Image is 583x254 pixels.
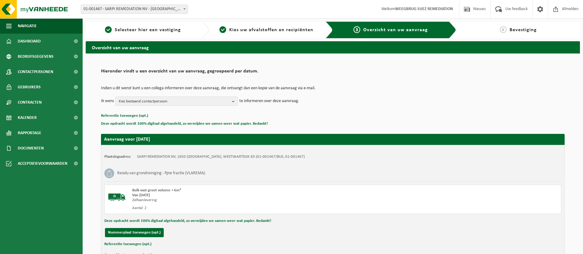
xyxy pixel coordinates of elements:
strong: Van [DATE] [132,193,150,197]
span: Kies uw afvalstoffen en recipiënten [229,28,313,32]
span: Kies bestaand contactpersoon [119,97,230,106]
span: Bevestiging [510,28,537,32]
span: Overzicht van uw aanvraag [363,28,428,32]
span: Bulk vast groot volume > 6m³ [132,188,181,192]
span: Rapportage [18,125,41,141]
span: Contracten [18,95,42,110]
a: 2Kies uw afvalstoffen en recipiënten [212,26,321,34]
span: Acceptatievoorwaarden [18,156,67,171]
h3: Residu van grondreiniging - fijne fractie (VLAREMA) [117,168,205,178]
span: Dashboard [18,34,41,49]
span: Bedrijfsgegevens [18,49,54,64]
h2: Overzicht van uw aanvraag [86,41,580,53]
span: 2 [219,26,226,33]
button: Kies bestaand contactpersoon [115,97,238,106]
span: 4 [500,26,506,33]
img: BL-SO-LV.png [108,188,126,206]
p: Ik wens [101,97,114,106]
span: Contactpersonen [18,64,53,79]
a: 1Selecteer hier een vestiging [89,26,197,34]
span: Navigatie [18,18,37,34]
div: Aantal: 2 [132,206,357,211]
p: Indien u dit wenst kunt u een collega informeren over deze aanvraag, die ontvangt dan een kopie v... [101,86,565,90]
h2: Hieronder vindt u een overzicht van uw aanvraag, gegroepeerd per datum. [101,69,565,77]
span: Kalender [18,110,37,125]
button: Deze opdracht wordt 100% digitaal afgehandeld, zo vermijden we samen weer wat papier. Bedankt! [104,217,271,225]
strong: WEEGBRUG SUEZ REMEDIATION [395,7,453,11]
span: Documenten [18,141,44,156]
span: 01-001467 - SARPI REMEDIATION NV - GRIMBERGEN [81,5,188,13]
span: Gebruikers [18,79,41,95]
button: Deze opdracht wordt 100% digitaal afgehandeld, zo vermijden we samen weer wat papier. Bedankt! [101,120,268,128]
strong: Aanvraag voor [DATE] [104,137,150,142]
span: 1 [105,26,112,33]
div: Zelfaanlevering [132,198,357,203]
span: 01-001467 - SARPI REMEDIATION NV - GRIMBERGEN [81,5,188,14]
td: SARPI REMEDIATION NV, 1850 [GEOGRAPHIC_DATA], WESTVAARTDIJK 83 (01-001467/BUS, 01-001467) [137,154,305,159]
span: Selecteer hier een vestiging [115,28,181,32]
button: Referentie toevoegen (opt.) [101,112,148,120]
p: te informeren over deze aanvraag. [239,97,299,106]
span: 3 [353,26,360,33]
button: Nummerplaat toevoegen (opt.) [105,228,164,237]
button: Referentie toevoegen (opt.) [104,240,151,248]
strong: Plaatsingsadres: [104,155,131,159]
